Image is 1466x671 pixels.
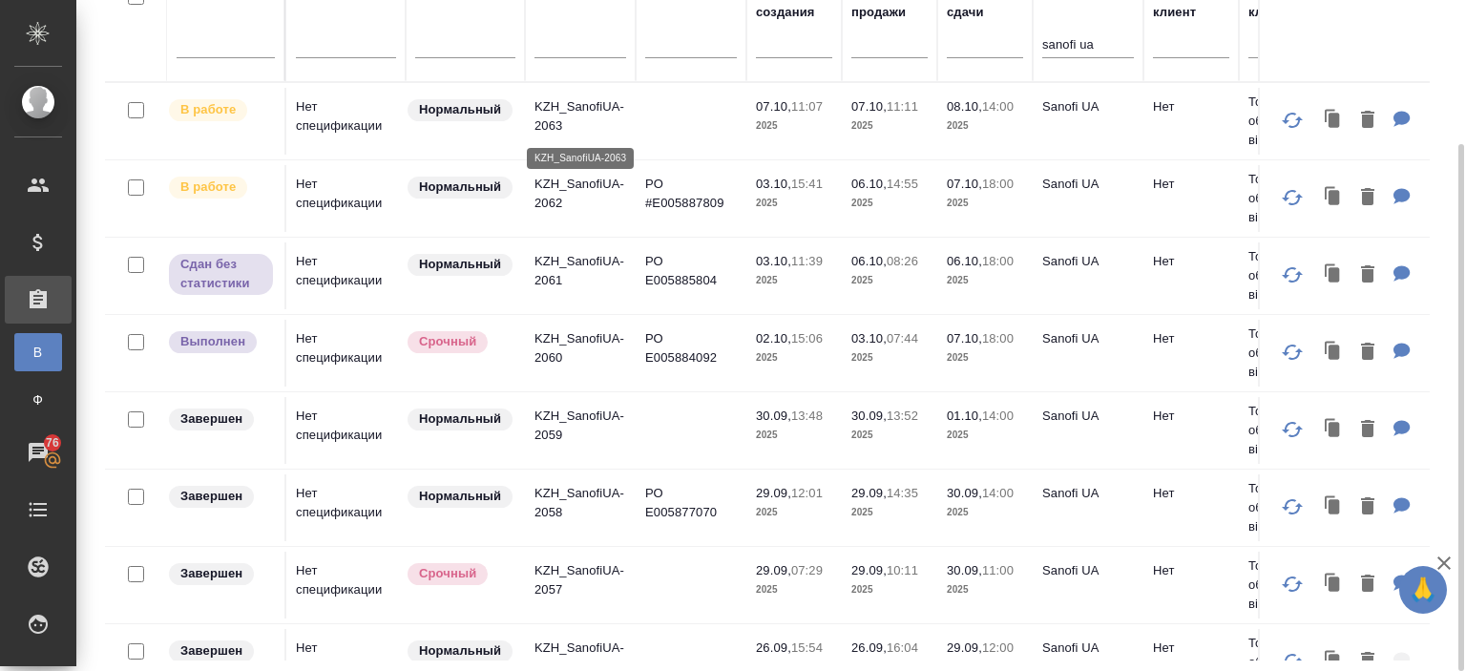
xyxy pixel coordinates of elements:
button: Клонировать [1315,333,1351,372]
p: 14:00 [982,409,1014,423]
td: РО E005885804 [636,242,746,309]
p: Sanofi UA [1042,639,1134,658]
button: Клонировать [1315,178,1351,218]
p: 03.10, [756,254,791,268]
p: Завершен [180,564,242,583]
p: 12:01 [791,486,823,500]
p: Нормальный [419,100,501,119]
p: Срочный [419,332,476,351]
p: 2025 [947,580,1023,599]
p: Срочный [419,564,476,583]
button: Обновить [1269,97,1315,143]
p: 29.09, [851,563,887,577]
p: 06.10, [851,254,887,268]
p: 14:00 [982,486,1014,500]
p: 10:11 [887,563,918,577]
p: Нет [1153,252,1229,271]
p: 18:00 [982,254,1014,268]
td: РО E005877070 [636,474,746,541]
p: 26.09, [851,640,887,655]
p: Выполнен [180,332,245,351]
p: 30.09, [947,486,982,500]
p: 2025 [851,348,928,367]
p: 12:00 [982,640,1014,655]
p: 07.10, [756,99,791,114]
div: Выставляет КМ при направлении счета или после выполнения всех работ/сдачи заказа клиенту. Окончат... [167,407,275,432]
p: Товариство з обмеженою відповідальніс... [1248,556,1340,614]
p: 2025 [851,580,928,599]
button: Клонировать [1315,256,1351,295]
p: 15:41 [791,177,823,191]
p: 2025 [756,503,832,522]
p: Товариство з обмеженою відповідальніс... [1248,402,1340,459]
p: 08:26 [887,254,918,268]
p: 2025 [947,271,1023,290]
p: 2025 [947,503,1023,522]
p: 15:54 [791,640,823,655]
p: 07.10, [947,331,982,346]
p: 2025 [851,116,928,136]
p: 2025 [756,116,832,136]
p: Нет [1153,175,1229,194]
p: KZH_SanofiUA-2058 [534,484,626,522]
p: 2025 [947,426,1023,445]
p: В работе [180,178,236,197]
p: 2025 [756,580,832,599]
p: Нет [1153,97,1229,116]
button: Удалить [1351,333,1384,372]
p: Товариство з обмеженою відповідальніс... [1248,479,1340,536]
p: KZH_SanofiUA-2057 [534,561,626,599]
p: 2025 [947,348,1023,367]
p: 15:06 [791,331,823,346]
p: 30.09, [756,409,791,423]
p: 29.09, [756,563,791,577]
p: 2025 [851,503,928,522]
div: Выставляет КМ при направлении счета или после выполнения всех работ/сдачи заказа клиенту. Окончат... [167,639,275,664]
div: Выставляет ПМ после принятия заказа от КМа [167,175,275,200]
button: Клонировать [1315,101,1351,140]
p: 07:44 [887,331,918,346]
button: Обновить [1269,407,1315,452]
span: В [24,343,52,362]
td: Нет спецификации [286,397,406,464]
p: Нет [1153,639,1229,658]
p: Нет [1153,484,1229,503]
p: 30.09, [851,409,887,423]
p: 2025 [756,426,832,445]
p: 11:00 [982,563,1014,577]
p: 07.10, [851,99,887,114]
p: 29.09, [851,486,887,500]
p: 2025 [851,271,928,290]
p: Sanofi UA [1042,252,1134,271]
button: Клонировать [1315,488,1351,527]
button: Обновить [1269,484,1315,530]
p: В работе [180,100,236,119]
button: Удалить [1351,488,1384,527]
p: Sanofi UA [1042,407,1134,426]
p: 2025 [947,116,1023,136]
p: 29.09, [756,486,791,500]
p: 2025 [851,194,928,213]
div: Статус по умолчанию для стандартных заказов [406,97,515,123]
button: Удалить [1351,565,1384,604]
p: 08.10, [947,99,982,114]
p: 14:55 [887,177,918,191]
p: 02.10, [756,331,791,346]
p: Sanofi UA [1042,484,1134,503]
p: 11:39 [791,254,823,268]
button: Удалить [1351,101,1384,140]
p: Нормальный [419,409,501,429]
button: Удалить [1351,178,1384,218]
button: Обновить [1269,175,1315,220]
div: Выставляет ПМ, когда заказ сдан КМу, но начисления еще не проведены [167,252,275,297]
p: 06.10, [947,254,982,268]
p: 13:48 [791,409,823,423]
p: Товариство з обмеженою відповідальніс... [1248,170,1340,227]
div: Выставляет ПМ после сдачи и проведения начислений. Последний этап для ПМа [167,329,275,355]
a: Ф [14,381,62,419]
p: Нет [1153,329,1229,348]
button: Обновить [1269,329,1315,375]
p: 2025 [756,271,832,290]
a: В [14,333,62,371]
td: Нет спецификации [286,474,406,541]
